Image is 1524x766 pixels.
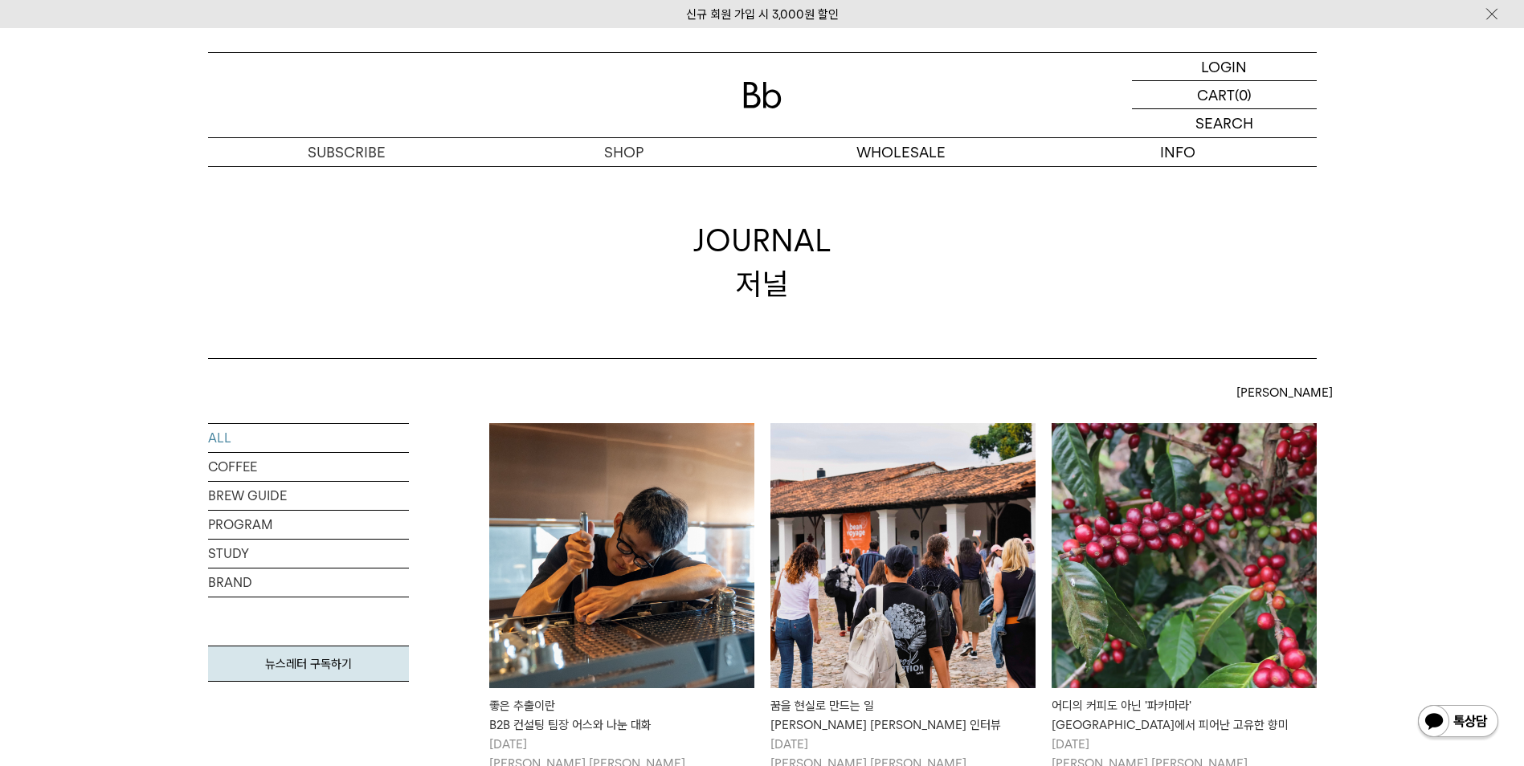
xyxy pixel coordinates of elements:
p: LOGIN [1201,53,1247,80]
div: 꿈을 현실로 만드는 일 [PERSON_NAME] [PERSON_NAME] 인터뷰 [770,696,1036,735]
img: 좋은 추출이란B2B 컨설팅 팀장 어스와 나눈 대화 [489,423,754,688]
a: 신규 회원 가입 시 3,000원 할인 [686,7,839,22]
a: CART (0) [1132,81,1317,109]
div: 어디의 커피도 아닌 '파카마라' [GEOGRAPHIC_DATA]에서 피어난 고유한 향미 [1052,696,1317,735]
a: PROGRAM [208,511,409,539]
div: 좋은 추출이란 B2B 컨설팅 팀장 어스와 나눈 대화 [489,696,754,735]
img: 꿈을 현실로 만드는 일빈보야지 탁승희 대표 인터뷰 [770,423,1036,688]
div: JOURNAL 저널 [693,219,831,304]
a: ALL [208,424,409,452]
a: BRAND [208,568,409,597]
a: STUDY [208,540,409,568]
a: COFFEE [208,453,409,481]
a: SHOP [485,138,762,166]
a: SUBSCRIBE [208,138,485,166]
span: [PERSON_NAME] [1236,383,1333,402]
p: (0) [1235,81,1252,108]
a: BREW GUIDE [208,482,409,510]
a: LOGIN [1132,53,1317,81]
a: 뉴스레터 구독하기 [208,646,409,682]
img: 어디의 커피도 아닌 '파카마라'엘살바도르에서 피어난 고유한 향미 [1052,423,1317,688]
p: INFO [1040,138,1317,166]
p: WHOLESALE [762,138,1040,166]
img: 로고 [743,82,782,108]
p: SEARCH [1195,109,1253,137]
img: 카카오톡 채널 1:1 채팅 버튼 [1416,703,1500,742]
p: CART [1197,81,1235,108]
